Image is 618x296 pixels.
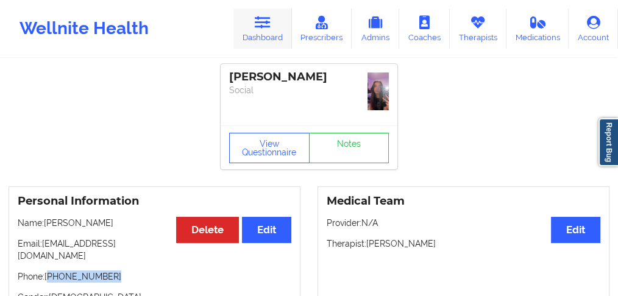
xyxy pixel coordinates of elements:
a: Admins [352,9,399,49]
h3: Medical Team [327,194,600,208]
div: [PERSON_NAME] [229,70,389,84]
a: Report Bug [598,118,618,166]
p: Social [229,84,389,96]
button: View Questionnaire [229,133,310,163]
h3: Personal Information [18,194,291,208]
a: Prescribers [292,9,352,49]
a: Coaches [399,9,450,49]
a: Dashboard [233,9,292,49]
p: Phone: [PHONE_NUMBER] [18,270,291,283]
p: Email: [EMAIL_ADDRESS][DOMAIN_NAME] [18,238,291,262]
a: Account [569,9,618,49]
a: Notes [309,133,389,163]
img: 6bbd58b4-bcbe-453e-aa86-031e714a9896_3d8b3fe2-743c-422d-b65a-52f001ce3bfcIMG_2470.jpeg [368,72,389,110]
a: Medications [506,9,569,49]
button: Delete [176,217,239,243]
button: Edit [551,217,600,243]
a: Therapists [450,9,506,49]
p: Name: [PERSON_NAME] [18,217,291,229]
p: Provider: N/A [327,217,600,229]
button: Edit [242,217,291,243]
p: Therapist: [PERSON_NAME] [327,238,600,250]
